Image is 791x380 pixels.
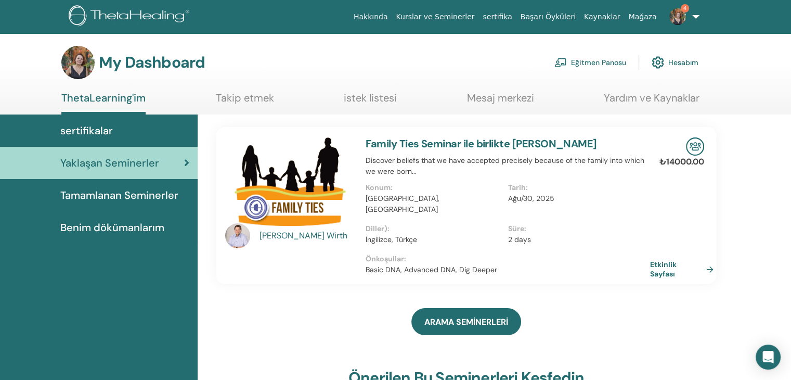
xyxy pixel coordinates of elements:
[366,234,501,245] p: İngilizce, Türkçe
[366,193,501,215] p: [GEOGRAPHIC_DATA], [GEOGRAPHIC_DATA]
[60,155,159,171] span: Yaklaşan Seminerler
[478,7,516,27] a: sertifika
[580,7,625,27] a: Kaynaklar
[60,220,164,235] span: Benim dökümanlarım
[216,92,274,112] a: Takip etmek
[366,137,597,150] a: Family Ties Seminar ile birlikte [PERSON_NAME]
[60,187,178,203] span: Tamamlanan Seminerler
[508,234,644,245] p: 2 days
[467,92,534,112] a: Mesaj merkezi
[508,182,644,193] p: Tarih :
[652,51,698,74] a: Hesabım
[604,92,699,112] a: Yardım ve Kaynaklar
[349,7,392,27] a: Hakkında
[686,137,704,156] img: In-Person Seminar
[756,345,781,370] div: Open Intercom Messenger
[652,54,664,71] img: cog.svg
[366,223,501,234] p: Diller) :
[508,193,644,204] p: Ağu/30, 2025
[681,4,689,12] span: 4
[554,58,567,67] img: chalkboard-teacher.svg
[424,316,508,327] span: ARAMA SEMİNERLERİ
[659,156,704,168] p: ₺14000.00
[392,7,478,27] a: Kurslar ve Seminerler
[99,53,205,72] h3: My Dashboard
[366,264,650,275] p: Basic DNA, Advanced DNA, Dig Deeper
[411,308,521,335] a: ARAMA SEMİNERLERİ
[260,230,356,242] a: [PERSON_NAME] Wirth
[554,51,626,74] a: Eğitmen Panosu
[366,182,501,193] p: Konum :
[61,46,95,79] img: default.jpg
[624,7,660,27] a: Mağaza
[60,123,113,138] span: sertifikalar
[650,260,718,278] a: Etkinlik Sayfası
[516,7,580,27] a: Başarı Öyküleri
[225,223,250,248] img: default.jpg
[344,92,397,112] a: istek listesi
[225,137,353,226] img: Family Ties Seminar
[366,155,650,177] p: Discover beliefs that we have accepted precisely because of the family into which we were born...
[366,254,650,264] p: Önkoşullar :
[669,8,686,25] img: default.jpg
[61,92,146,115] a: ThetaLearning'im
[69,5,193,29] img: logo.png
[508,223,644,234] p: Süre :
